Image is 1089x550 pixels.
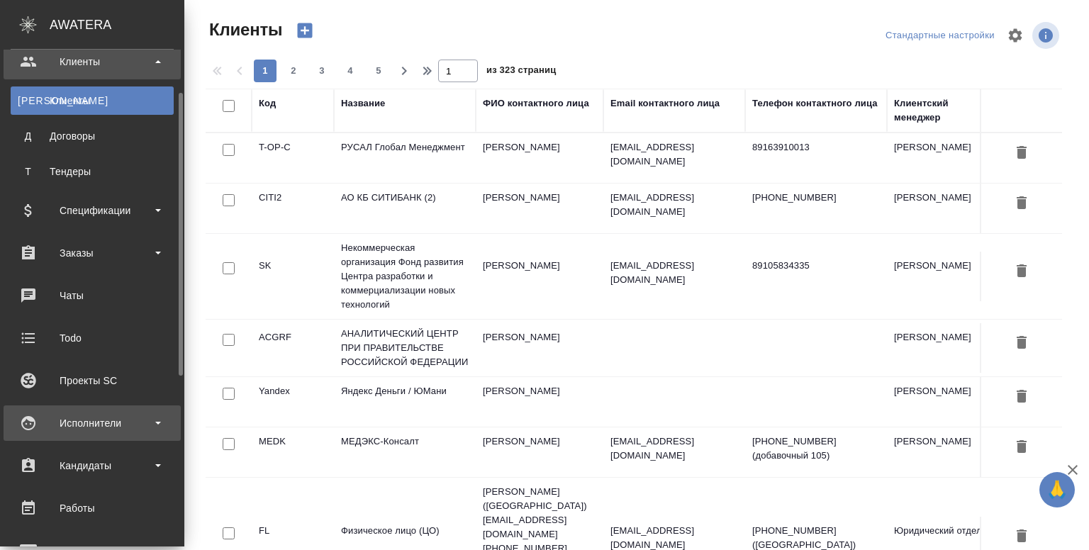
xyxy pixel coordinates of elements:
a: Todo [4,320,181,356]
div: Клиенты [11,51,174,72]
button: 🙏 [1039,472,1075,507]
a: Работы [4,490,181,526]
div: Исполнители [11,412,174,434]
td: MEDK [252,427,334,477]
button: 2 [282,60,305,82]
div: Спецификации [11,200,174,221]
td: ACGRF [252,323,334,373]
div: Клиенты [18,94,167,108]
p: 89163910013 [752,140,880,155]
td: Yandex [252,377,334,427]
td: SK [252,252,334,301]
td: [PERSON_NAME] [887,377,1000,427]
td: АО КБ СИТИБАНК (2) [334,184,476,233]
td: РУСАЛ Глобал Менеджмент [334,133,476,183]
td: [PERSON_NAME] [476,427,603,477]
td: [PERSON_NAME] [887,252,1000,301]
button: 5 [367,60,390,82]
div: Заказы [11,242,174,264]
span: Клиенты [206,18,282,41]
td: CITI2 [252,184,334,233]
span: Посмотреть информацию [1032,22,1062,49]
span: 4 [339,64,362,78]
button: Удалить [1010,434,1034,461]
p: [PHONE_NUMBER] (добавочный 105) [752,434,880,463]
td: [PERSON_NAME] [887,427,1000,477]
div: AWATERA [50,11,184,39]
td: [PERSON_NAME] [476,323,603,373]
div: Проекты SC [11,370,174,391]
span: Настроить таблицу [998,18,1032,52]
span: из 323 страниц [486,62,556,82]
div: Email контактного лица [610,96,720,111]
button: Удалить [1010,259,1034,285]
td: [PERSON_NAME] [887,133,1000,183]
td: [PERSON_NAME] [476,377,603,427]
div: Работы [11,498,174,519]
a: ТТендеры [11,157,174,186]
p: [PHONE_NUMBER] [752,191,880,205]
div: Название [341,96,385,111]
button: Удалить [1010,330,1034,357]
button: Удалить [1010,191,1034,217]
a: ДДоговоры [11,122,174,150]
button: Удалить [1010,524,1034,550]
div: Телефон контактного лица [752,96,878,111]
p: [EMAIL_ADDRESS][DOMAIN_NAME] [610,434,738,463]
td: [PERSON_NAME] [887,184,1000,233]
td: АНАЛИТИЧЕСКИЙ ЦЕНТР ПРИ ПРАВИТЕЛЬСТВЕ РОССИЙСКОЙ ФЕДЕРАЦИИ [334,320,476,376]
div: Договоры [18,129,167,143]
td: [PERSON_NAME] [887,323,1000,373]
td: Яндекс Деньги / ЮМани [334,377,476,427]
button: Удалить [1010,140,1034,167]
span: 5 [367,64,390,78]
td: T-OP-C [252,133,334,183]
div: Кандидаты [11,455,174,476]
div: Код [259,96,276,111]
td: [PERSON_NAME] [476,133,603,183]
button: 4 [339,60,362,82]
a: [PERSON_NAME]Клиенты [11,86,174,115]
p: [EMAIL_ADDRESS][DOMAIN_NAME] [610,191,738,219]
a: Проекты SC [4,363,181,398]
div: Чаты [11,285,174,306]
span: 3 [311,64,333,78]
div: ФИО контактного лица [483,96,589,111]
div: Клиентский менеджер [894,96,993,125]
p: [EMAIL_ADDRESS][DOMAIN_NAME] [610,140,738,169]
div: Todo [11,327,174,349]
button: 3 [311,60,333,82]
a: Чаты [4,278,181,313]
td: Некоммерческая организация Фонд развития Центра разработки и коммерциализации новых технологий [334,234,476,319]
td: [PERSON_NAME] [476,252,603,301]
span: 🙏 [1045,475,1069,505]
td: [PERSON_NAME] [476,184,603,233]
button: Создать [288,18,322,43]
td: МЕДЭКС-Консалт [334,427,476,477]
button: Удалить [1010,384,1034,410]
p: [EMAIL_ADDRESS][DOMAIN_NAME] [610,259,738,287]
div: split button [882,25,998,47]
p: 89105834335 [752,259,880,273]
div: Тендеры [18,164,167,179]
span: 2 [282,64,305,78]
